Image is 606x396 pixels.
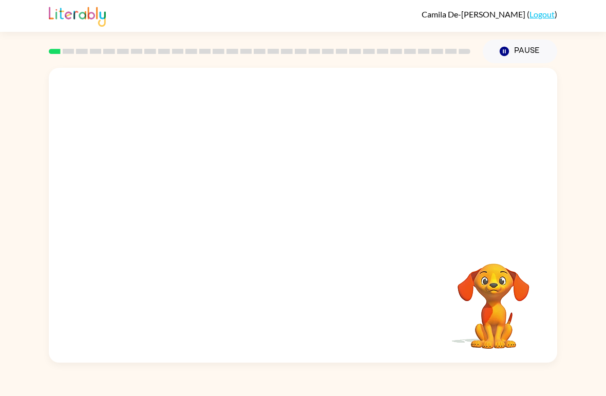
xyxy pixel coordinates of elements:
button: Pause [483,40,557,63]
video: Your browser must support playing .mp4 files to use Literably. Please try using another browser. [442,248,545,350]
a: Logout [529,9,555,19]
div: ( ) [422,9,557,19]
img: Literably [49,4,106,27]
span: Camila De-[PERSON_NAME] [422,9,527,19]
